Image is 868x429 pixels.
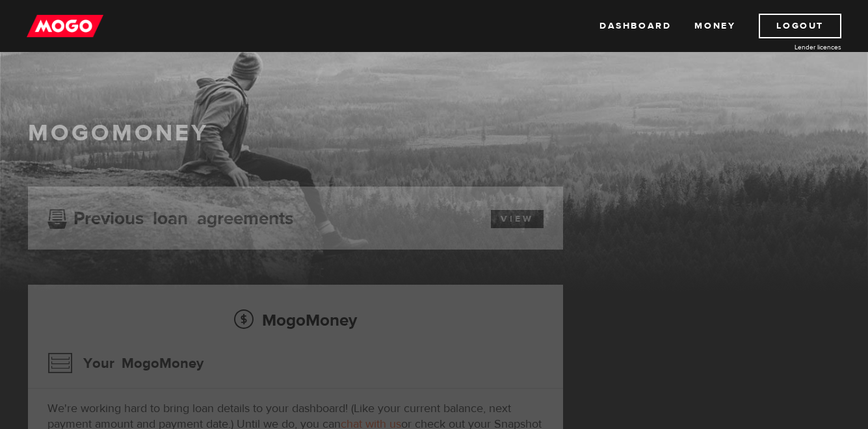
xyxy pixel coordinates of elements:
[694,14,735,38] a: Money
[491,210,544,228] a: View
[47,346,204,380] h3: Your MogoMoney
[47,208,293,225] h3: Previous loan agreements
[27,14,103,38] img: mogo_logo-11ee424be714fa7cbb0f0f49df9e16ec.png
[744,42,841,52] a: Lender licences
[599,14,671,38] a: Dashboard
[28,120,841,147] h1: MogoMoney
[759,14,841,38] a: Logout
[47,306,544,333] h2: MogoMoney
